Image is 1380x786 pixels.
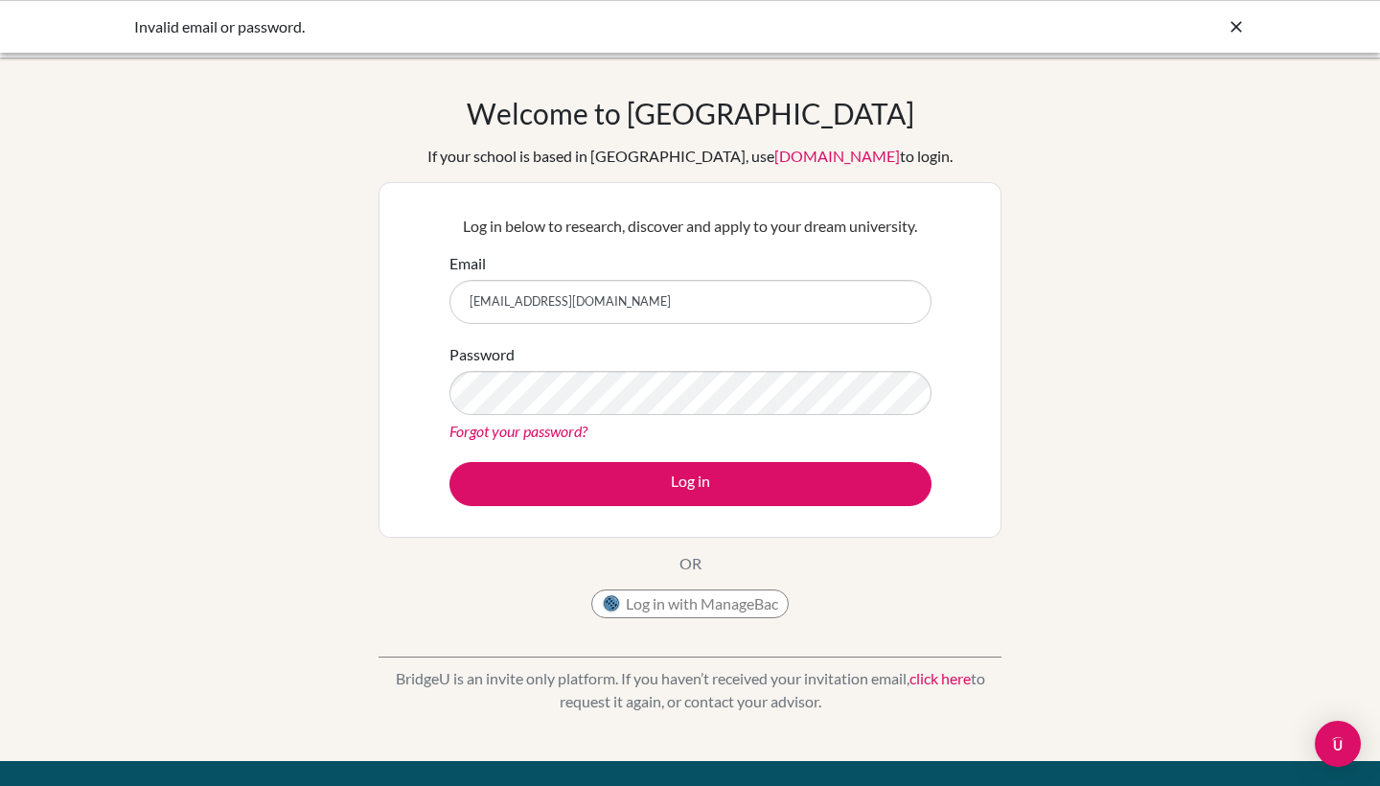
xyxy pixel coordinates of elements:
[909,669,971,687] a: click here
[134,15,958,38] div: Invalid email or password.
[467,96,914,130] h1: Welcome to [GEOGRAPHIC_DATA]
[774,147,900,165] a: [DOMAIN_NAME]
[449,252,486,275] label: Email
[449,462,931,506] button: Log in
[379,667,1001,713] p: BridgeU is an invite only platform. If you haven’t received your invitation email, to request it ...
[449,422,587,440] a: Forgot your password?
[679,552,701,575] p: OR
[427,145,953,168] div: If your school is based in [GEOGRAPHIC_DATA], use to login.
[449,215,931,238] p: Log in below to research, discover and apply to your dream university.
[1315,721,1361,767] div: Open Intercom Messenger
[449,343,515,366] label: Password
[591,589,789,618] button: Log in with ManageBac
